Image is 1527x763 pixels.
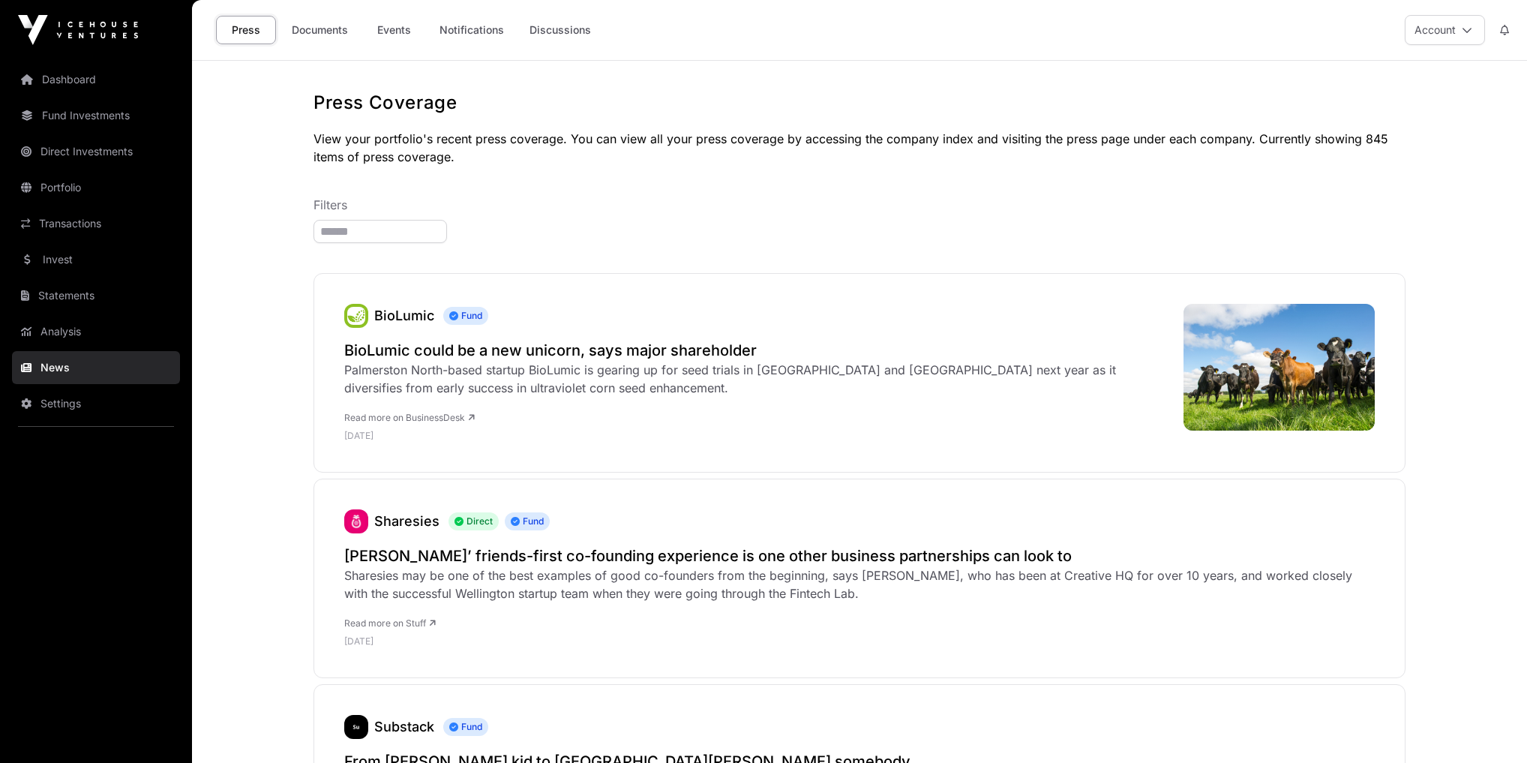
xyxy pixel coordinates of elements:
iframe: Chat Widget [1452,691,1527,763]
a: Transactions [12,207,180,240]
button: Account [1405,15,1485,45]
a: BioLumic could be a new unicorn, says major shareholder [344,340,1168,361]
span: Direct [448,512,499,530]
a: Analysis [12,315,180,348]
a: Press [216,16,276,44]
a: Invest [12,243,180,276]
a: Substack [374,719,434,734]
p: [DATE] [344,430,1168,442]
h1: Press Coverage [313,91,1405,115]
a: Fund Investments [12,99,180,132]
a: [PERSON_NAME]’ friends-first co-founding experience is one other business partnerships can look to [344,545,1375,566]
a: Sharesies [374,513,439,529]
img: sharesies_logo.jpeg [344,509,368,533]
img: 0_ooS1bY_400x400.png [344,304,368,328]
span: Fund [505,512,550,530]
div: Palmerston North-based startup BioLumic is gearing up for seed trials in [GEOGRAPHIC_DATA] and [G... [344,361,1168,397]
a: BioLumic [344,304,368,328]
a: Sharesies [344,509,368,533]
img: Icehouse Ventures Logo [18,15,138,45]
a: BioLumic [374,308,434,323]
p: View your portfolio's recent press coverage. You can view all your press coverage by accessing th... [313,130,1405,166]
a: Settings [12,387,180,420]
a: Statements [12,279,180,312]
a: Documents [282,16,358,44]
p: [DATE] [344,635,1375,647]
div: Sharesies may be one of the best examples of good co-founders from the beginning, says [PERSON_NA... [344,566,1375,602]
a: Dashboard [12,63,180,96]
p: Filters [313,196,1405,214]
span: Fund [443,307,488,325]
a: Read more on Stuff [344,617,436,629]
span: Fund [443,718,488,736]
img: Landscape-shot-of-cows-of-farm-L.jpg [1183,304,1375,431]
a: Substack [344,715,368,739]
a: Notifications [430,16,514,44]
a: News [12,351,180,384]
a: Read more on BusinessDesk [344,412,475,423]
a: Portfolio [12,171,180,204]
a: Direct Investments [12,135,180,168]
img: substack435.png [344,715,368,739]
a: Events [364,16,424,44]
a: Discussions [520,16,601,44]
